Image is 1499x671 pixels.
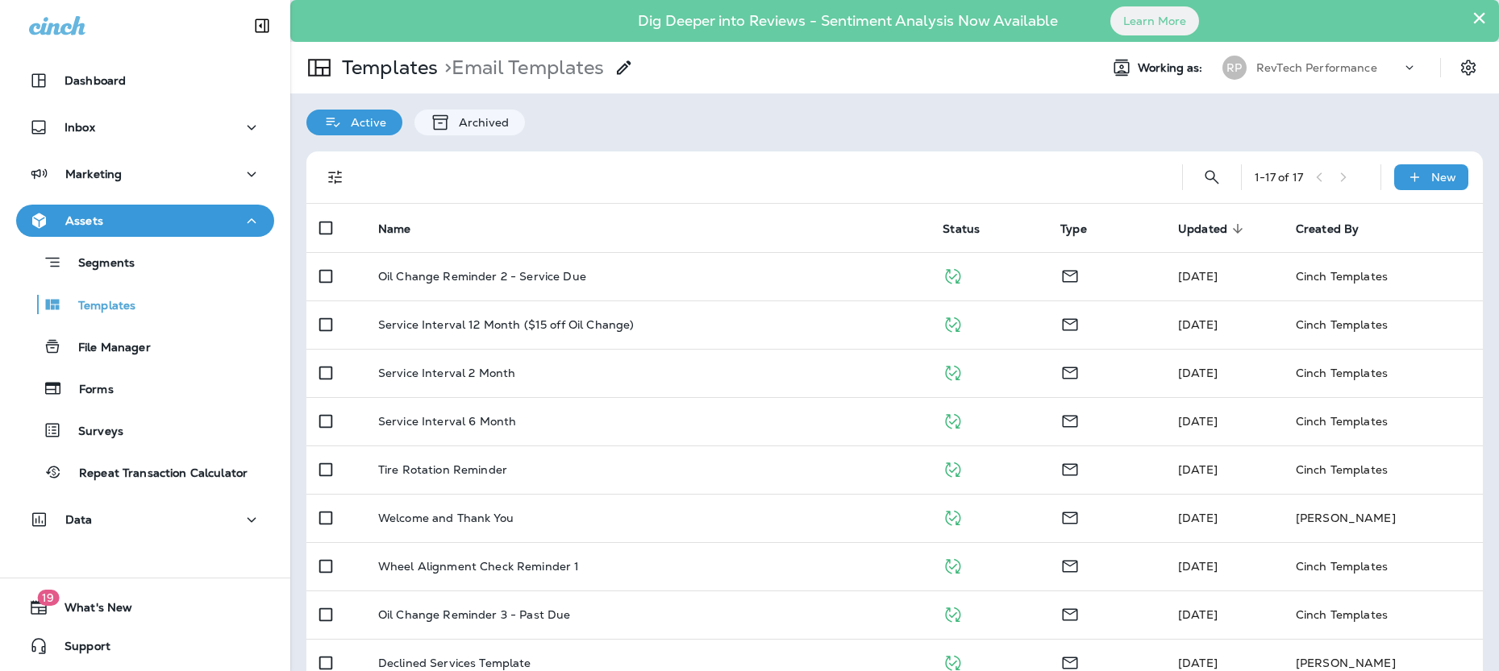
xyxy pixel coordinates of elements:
[943,267,963,282] span: Published
[1060,267,1080,282] span: Email
[16,245,274,280] button: Segments
[451,116,509,129] p: Archived
[943,557,963,572] span: Published
[1178,462,1218,477] span: Zachary Nottke
[1196,161,1228,193] button: Search Templates
[1283,494,1483,542] td: [PERSON_NAME]
[943,461,963,475] span: Published
[1178,414,1218,429] span: Zachary Nottke
[343,116,386,129] p: Active
[378,270,586,283] p: Oil Change Reminder 2 - Service Due
[16,413,274,447] button: Surveys
[16,158,274,190] button: Marketing
[1060,316,1080,330] span: Email
[378,657,531,669] p: Declined Services Template
[16,630,274,662] button: Support
[16,205,274,237] button: Assets
[943,412,963,427] span: Published
[1060,557,1080,572] span: Email
[335,56,438,80] p: Templates
[1110,6,1199,35] button: Learn More
[943,606,963,620] span: Published
[1283,397,1483,445] td: Cinch Templates
[62,256,135,272] p: Segments
[1060,654,1080,669] span: Email
[1283,445,1483,494] td: Cinch Templates
[1283,349,1483,397] td: Cinch Templates
[1060,461,1080,475] span: Email
[62,341,151,356] p: File Manager
[1060,222,1108,236] span: Type
[378,512,514,524] p: Welcome and Thank You
[1178,222,1227,236] span: Updated
[943,654,963,669] span: Published
[1138,61,1206,75] span: Working as:
[1060,222,1087,236] span: Type
[16,64,274,97] button: Dashboard
[16,455,274,489] button: Repeat Transaction Calculator
[438,56,604,80] p: Email Templates
[16,288,274,321] button: Templates
[378,222,411,236] span: Name
[16,503,274,536] button: Data
[65,74,126,87] p: Dashboard
[62,299,135,314] p: Templates
[591,19,1105,23] p: Dig Deeper into Reviews - Sentiment Analysis Now Available
[943,316,963,330] span: Published
[1060,412,1080,427] span: Email
[62,425,123,440] p: Surveys
[65,121,95,134] p: Inbox
[63,466,248,482] p: Repeat Transaction Calculator
[378,608,570,621] p: Oil Change Reminder 3 - Past Due
[1283,590,1483,639] td: Cinch Templates
[319,161,352,193] button: Filters
[16,591,274,623] button: 19What's New
[1283,542,1483,590] td: Cinch Templates
[1431,171,1456,184] p: New
[1178,222,1248,236] span: Updated
[378,367,515,379] p: Service Interval 2 Month
[1060,509,1080,524] span: Email
[65,513,93,526] p: Data
[1178,511,1218,525] span: Zachary Nottke
[1222,56,1247,80] div: RP
[378,415,516,428] p: Service Interval 6 Month
[1454,53,1483,82] button: Settings
[48,601,132,620] span: What's New
[1472,5,1487,31] button: Close
[239,10,285,42] button: Collapse Sidebar
[37,590,59,606] span: 19
[63,383,114,398] p: Forms
[16,329,274,363] button: File Manager
[1178,269,1218,284] span: Zachary Nottke
[943,364,963,379] span: Published
[378,463,507,476] p: Tire Rotation Reminder
[1178,559,1218,574] span: Zachary Nottke
[1178,607,1218,622] span: Zachary Nottke
[65,214,103,227] p: Assets
[1178,317,1218,332] span: Zachary Nottke
[1283,300,1483,349] td: Cinch Templates
[65,168,122,180] p: Marketing
[1255,171,1303,184] div: 1 - 17 of 17
[1060,606,1080,620] span: Email
[378,222,432,236] span: Name
[16,111,274,143] button: Inbox
[943,222,980,236] span: Status
[378,318,634,331] p: Service Interval 12 Month ($15 off Oil Change)
[1283,252,1483,300] td: Cinch Templates
[48,640,110,659] span: Support
[16,371,274,405] button: Forms
[1178,366,1218,380] span: Zachary Nottke
[1178,656,1218,670] span: Zachary Nottke
[943,509,963,524] span: Published
[1296,222,1380,236] span: Created By
[1256,61,1377,74] p: RevTech Performance
[943,222,1001,236] span: Status
[1060,364,1080,379] span: Email
[1296,222,1359,236] span: Created By
[378,560,579,573] p: Wheel Alignment Check Reminder 1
